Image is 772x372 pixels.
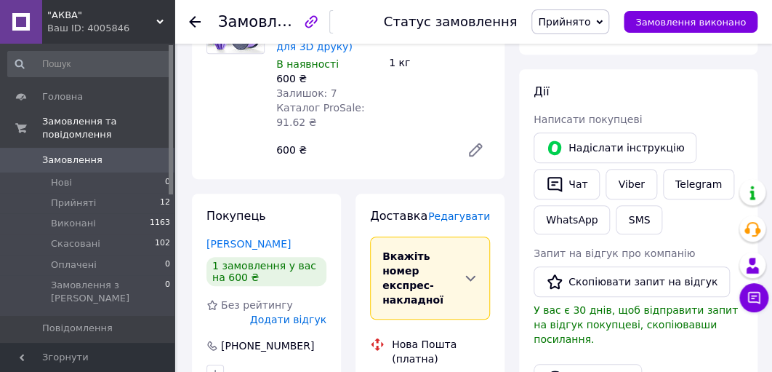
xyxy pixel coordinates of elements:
div: 1 замовлення у вас на 600 ₴ [206,257,326,286]
div: Нова Пошта (платна) [388,337,494,366]
span: 0 [165,176,170,189]
span: Оплачені [51,258,97,272]
span: 1163 [150,217,170,230]
span: Дії [534,84,549,98]
span: Прийняті [51,197,96,210]
span: Додати відгук [250,314,326,325]
span: В наявності [276,58,339,70]
span: Нові [51,176,72,189]
span: 12 [160,197,170,210]
div: [PHONE_NUMBER] [220,339,315,353]
span: Без рейтингу [221,299,293,311]
div: Статус замовлення [384,15,518,29]
button: Скопіювати запит на відгук [534,266,730,297]
span: Замовлення виконано [635,17,746,28]
div: Повернутися назад [189,15,201,29]
span: Прийнято [538,16,590,28]
span: Замовлення [218,13,315,31]
a: Редагувати [461,135,490,165]
button: SMS [616,205,662,234]
span: 102 [155,237,170,250]
span: Доставка [370,209,427,223]
span: Написати покупцеві [534,114,642,125]
div: 600 ₴ [270,140,455,160]
input: Пошук [7,51,172,77]
a: WhatsApp [534,205,610,234]
button: Чат [534,169,600,199]
a: Viber [606,169,656,199]
span: 0 [165,279,170,305]
div: Ваш ID: 4005846 [47,22,174,35]
a: Telegram [663,169,734,199]
span: Замовлення [42,154,102,167]
button: Замовлення виконано [624,11,757,33]
span: "АКВА" [47,9,156,22]
span: У вас є 30 днів, щоб відправити запит на відгук покупцеві, скопіювавши посилання. [534,304,738,345]
div: 1 кг [383,52,496,73]
span: Головна [42,90,83,103]
span: Каталог ProSale: 91.62 ₴ [276,102,364,128]
span: Покупець [206,209,266,223]
button: Надіслати інструкцію [534,132,696,163]
span: Виконані [51,217,96,230]
div: 600 ₴ [276,71,377,86]
span: Замовлення з [PERSON_NAME] [51,279,165,305]
span: Запит на відгук про компанію [534,248,695,259]
span: Залишок: 7 [276,87,337,99]
span: Скасовані [51,237,100,250]
span: Редагувати [428,210,490,222]
button: Чат з покупцем [739,283,768,312]
span: Замовлення та повідомлення [42,115,174,141]
a: [PERSON_NAME] [206,238,291,250]
span: Вкажіть номер експрес-накладної [382,250,443,306]
span: Повідомлення [42,322,113,335]
span: 0 [165,258,170,272]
